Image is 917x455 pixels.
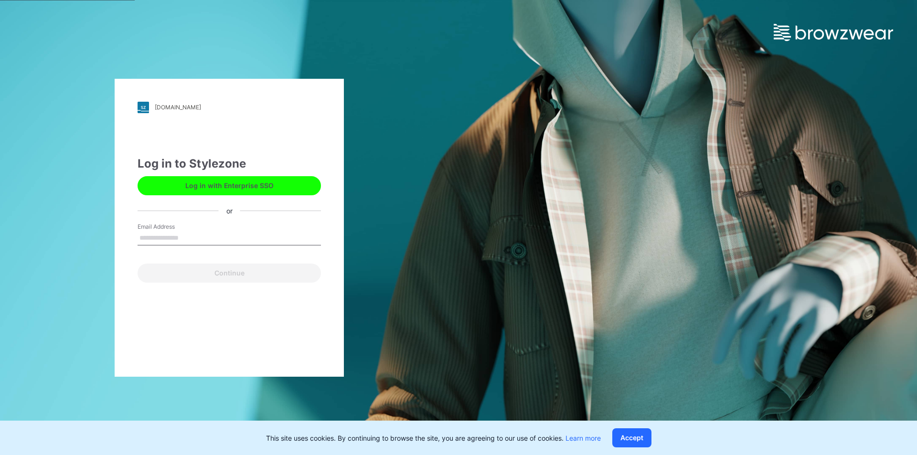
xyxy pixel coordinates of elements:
[138,102,321,113] a: [DOMAIN_NAME]
[138,155,321,172] div: Log in to Stylezone
[774,24,893,41] img: browzwear-logo.e42bd6dac1945053ebaf764b6aa21510.svg
[219,206,240,216] div: or
[138,176,321,195] button: Log in with Enterprise SSO
[138,102,149,113] img: stylezone-logo.562084cfcfab977791bfbf7441f1a819.svg
[266,433,601,443] p: This site uses cookies. By continuing to browse the site, you are agreeing to our use of cookies.
[612,428,651,447] button: Accept
[138,222,204,231] label: Email Address
[565,434,601,442] a: Learn more
[155,104,201,111] div: [DOMAIN_NAME]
